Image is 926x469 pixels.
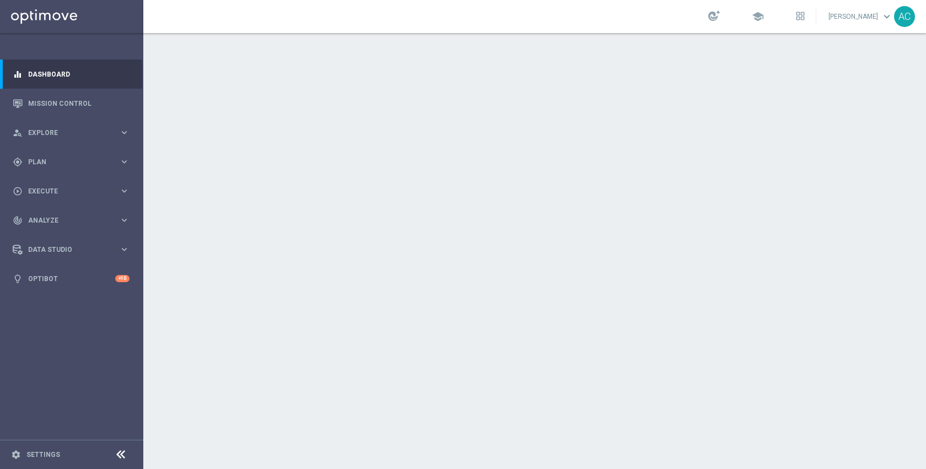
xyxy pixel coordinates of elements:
[28,217,119,224] span: Analyze
[119,186,130,196] i: keyboard_arrow_right
[119,127,130,138] i: keyboard_arrow_right
[26,451,60,458] a: Settings
[12,216,130,225] button: track_changes Analyze keyboard_arrow_right
[12,70,130,79] button: equalizer Dashboard
[752,10,764,23] span: school
[12,245,130,254] button: Data Studio keyboard_arrow_right
[119,244,130,255] i: keyboard_arrow_right
[13,128,119,138] div: Explore
[119,157,130,167] i: keyboard_arrow_right
[115,275,130,282] div: +10
[28,246,119,253] span: Data Studio
[28,89,130,118] a: Mission Control
[827,8,894,25] a: [PERSON_NAME]keyboard_arrow_down
[894,6,915,27] div: AC
[11,450,21,460] i: settings
[12,274,130,283] button: lightbulb Optibot +10
[28,60,130,89] a: Dashboard
[119,215,130,225] i: keyboard_arrow_right
[28,264,115,293] a: Optibot
[12,187,130,196] button: play_circle_outline Execute keyboard_arrow_right
[13,215,119,225] div: Analyze
[13,274,23,284] i: lightbulb
[13,186,23,196] i: play_circle_outline
[13,157,23,167] i: gps_fixed
[28,188,119,195] span: Execute
[13,60,130,89] div: Dashboard
[13,245,119,255] div: Data Studio
[13,128,23,138] i: person_search
[28,159,119,165] span: Plan
[13,157,119,167] div: Plan
[13,186,119,196] div: Execute
[13,69,23,79] i: equalizer
[13,264,130,293] div: Optibot
[12,158,130,166] button: gps_fixed Plan keyboard_arrow_right
[12,99,130,108] button: Mission Control
[13,215,23,225] i: track_changes
[13,89,130,118] div: Mission Control
[12,128,130,137] button: person_search Explore keyboard_arrow_right
[28,130,119,136] span: Explore
[881,10,893,23] span: keyboard_arrow_down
